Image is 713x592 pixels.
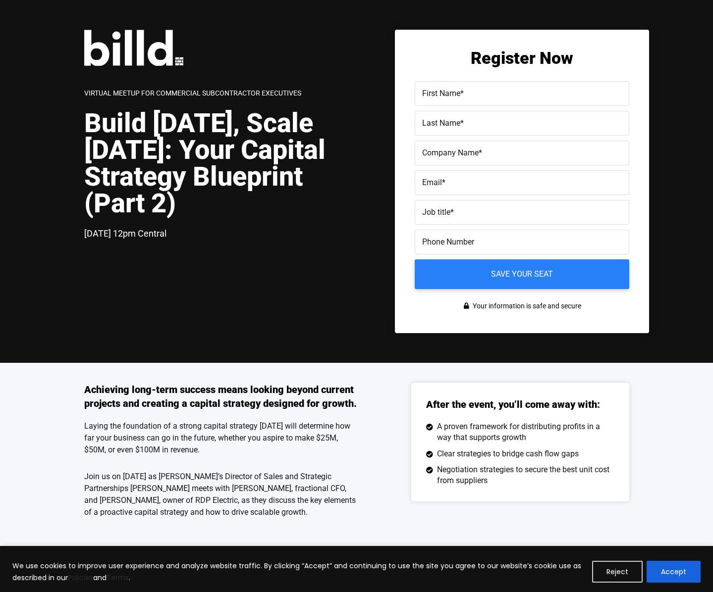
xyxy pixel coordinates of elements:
[426,397,614,411] h3: After the event, you’ll come away with:
[470,299,581,313] span: Your information is safe and secure
[68,573,93,583] a: Policies
[415,259,629,289] input: Save your seat
[84,110,357,217] h1: Build [DATE], Scale [DATE]: Your Capital Strategy Blueprint (Part 2)
[435,421,614,444] span: A proven framework for distributing profits in a way that supports growth
[84,228,166,239] span: [DATE] 12pm Central
[422,178,442,187] span: Email
[84,420,357,456] p: Laying the foundation of a strong capital strategy [DATE] will determine how far your business ca...
[422,237,474,247] span: Phone Number
[107,573,129,583] a: Terms
[84,383,357,410] h3: Achieving long-term success means looking beyond current projects and creating a capital strategy...
[592,561,643,583] button: Reject
[84,89,301,97] span: Virtual Meetup for Commercial Subcontractor Executives
[647,561,701,583] button: Accept
[422,207,450,217] span: Job title
[84,471,357,518] p: Join us on [DATE] as [PERSON_NAME]’s Director of Sales and Strategic Partnerships [PERSON_NAME] m...
[415,49,629,66] h2: Register Now
[12,560,585,584] p: We use cookies to improve user experience and analyze website traffic. By clicking “Accept” and c...
[422,148,479,157] span: Company Name
[435,448,579,459] span: Clear strategies to bridge cash flow gaps
[422,118,460,128] span: Last Name
[422,89,460,98] span: First Name
[435,464,614,487] span: Negotiation strategies to secure the best unit cost from suppliers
